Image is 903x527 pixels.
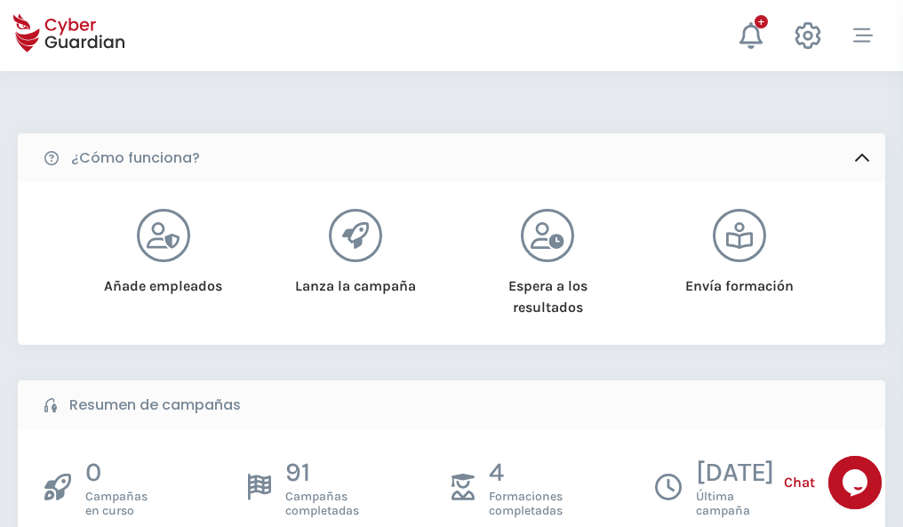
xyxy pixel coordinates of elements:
[71,148,200,169] b: ¿Cómo funciona?
[784,472,815,493] span: Chat
[475,262,621,318] div: Espera a los resultados
[285,456,359,490] p: 91
[828,456,885,509] iframe: chat widget
[90,262,236,297] div: Añade empleados
[282,262,428,297] div: Lanza la campaña
[755,15,768,28] div: +
[489,456,563,490] p: 4
[696,490,774,518] span: Última campaña
[69,395,241,416] b: Resumen de campañas
[696,456,774,490] p: [DATE]
[489,490,563,518] span: Formaciones completadas
[667,262,813,297] div: Envía formación
[285,490,359,518] span: Campañas completadas
[85,456,148,490] p: 0
[85,490,148,518] span: Campañas en curso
